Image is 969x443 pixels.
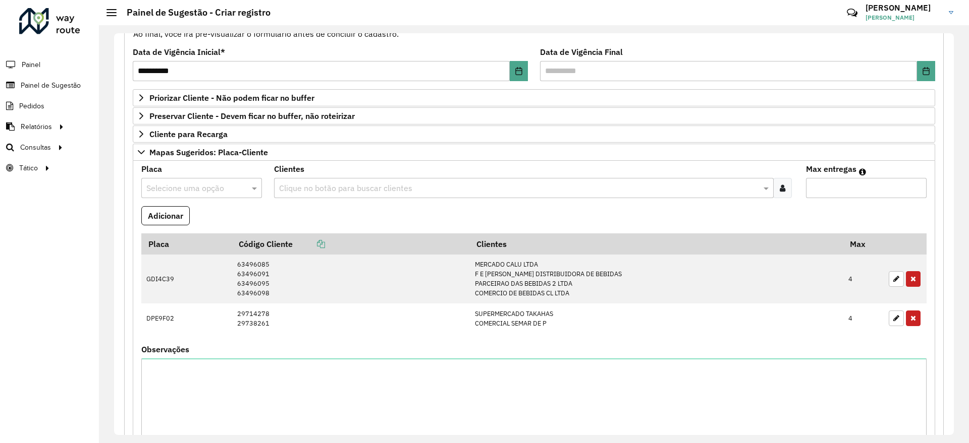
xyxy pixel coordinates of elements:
td: 4 [843,255,884,303]
td: DPE9F02 [141,303,232,333]
span: Mapas Sugeridos: Placa-Cliente [149,148,268,156]
span: Painel [22,59,40,70]
th: Código Cliente [232,233,469,255]
a: Priorizar Cliente - Não podem ficar no buffer [133,89,935,106]
span: Pedidos [19,101,44,111]
th: Max [843,233,884,255]
button: Adicionar [141,206,190,225]
span: [PERSON_NAME] [866,13,941,22]
td: MERCADO CALU LTDA F E [PERSON_NAME] DISTRIBUIDORA DE BEBIDAS PARCEIRAO DAS BEBIDAS 2 LTDA COMERCI... [469,255,843,303]
td: SUPERMERCADO TAKAHAS COMERCIAL SEMAR DE P [469,303,843,333]
span: Relatórios [21,121,52,132]
a: Preservar Cliente - Devem ficar no buffer, não roteirizar [133,107,935,124]
label: Observações [141,343,189,355]
span: Preservar Cliente - Devem ficar no buffer, não roteirizar [149,112,355,120]
label: Data de Vigência Final [540,46,623,58]
td: 29714278 29738261 [232,303,469,333]
h3: [PERSON_NAME] [866,3,941,13]
label: Data de Vigência Inicial [133,46,225,58]
th: Clientes [469,233,843,255]
span: Cliente para Recarga [149,130,228,138]
span: Tático [19,163,38,173]
a: Copiar [293,239,325,249]
a: Cliente para Recarga [133,125,935,143]
a: Mapas Sugeridos: Placa-Cliente [133,144,935,161]
span: Painel de Sugestão [21,80,81,91]
h2: Painel de Sugestão - Criar registro [117,7,271,18]
label: Clientes [274,163,304,175]
th: Placa [141,233,232,255]
button: Choose Date [510,61,528,81]
em: Máximo de clientes que serão colocados na mesma rota com os clientes informados [859,168,866,176]
span: Consultas [20,142,51,153]
label: Max entregas [806,163,856,175]
td: 63496085 63496091 63496095 63496098 [232,255,469,303]
span: Priorizar Cliente - Não podem ficar no buffer [149,94,314,102]
button: Choose Date [917,61,935,81]
a: Contato Rápido [841,2,863,24]
td: GDI4C39 [141,255,232,303]
td: 4 [843,303,884,333]
label: Placa [141,163,162,175]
